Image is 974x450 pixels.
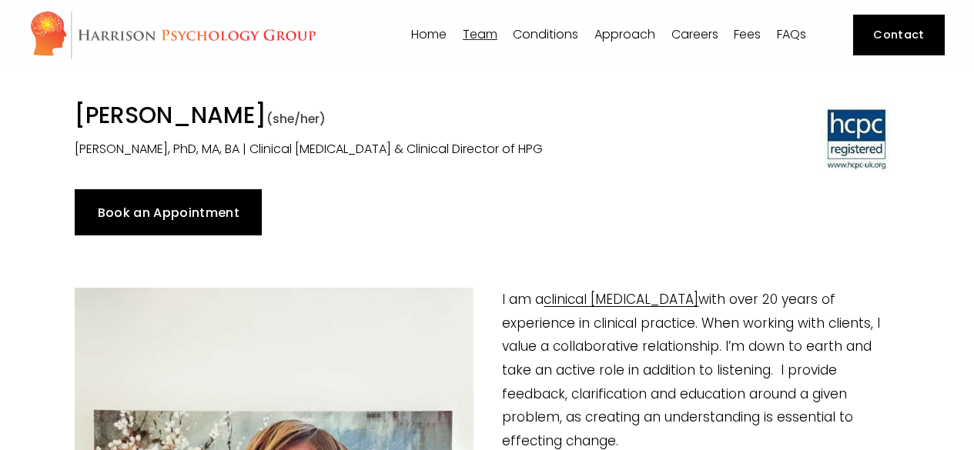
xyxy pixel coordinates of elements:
[29,10,316,60] img: Harrison Psychology Group
[544,290,698,308] a: clinical [MEDICAL_DATA]
[75,102,686,133] h1: [PERSON_NAME]
[513,28,578,42] a: folder dropdown
[75,189,262,235] a: Book an Appointment
[513,28,578,41] span: Conditions
[734,28,761,42] a: Fees
[463,28,497,42] a: folder dropdown
[75,138,686,161] p: [PERSON_NAME], PhD, MA, BA | Clinical [MEDICAL_DATA] & Clinical Director of HPG
[594,28,655,42] a: folder dropdown
[463,28,497,41] span: Team
[411,28,447,42] a: Home
[266,110,326,128] span: (she/her)
[853,15,945,55] a: Contact
[777,28,806,42] a: FAQs
[671,28,718,42] a: Careers
[594,28,655,41] span: Approach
